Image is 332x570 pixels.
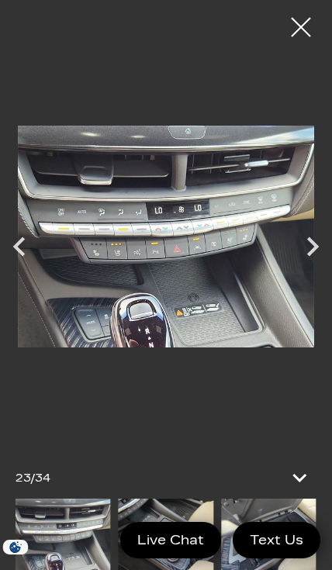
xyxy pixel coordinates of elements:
[242,531,311,549] span: Text Us
[120,522,221,558] a: Live Chat
[16,472,30,485] span: 23
[221,499,316,570] img: Certified Used 2024 Crystal White Tricoat Cadillac Premium Luxury image 25
[293,219,332,274] div: Next
[35,472,50,485] span: 34
[118,499,213,570] img: Certified Used 2024 Crystal White Tricoat Cadillac Premium Luxury image 24
[233,522,320,558] a: Text Us
[130,531,212,549] span: Live Chat
[16,470,50,486] div: /
[16,499,111,570] img: Certified Used 2024 Crystal White Tricoat Cadillac Premium Luxury image 23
